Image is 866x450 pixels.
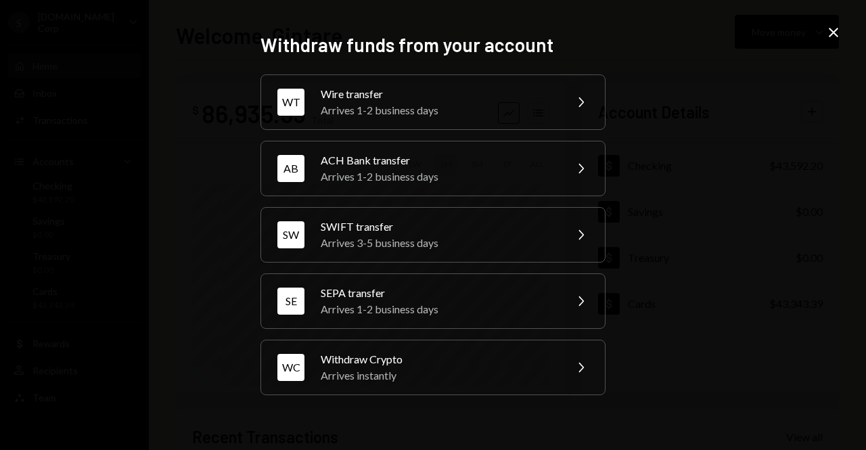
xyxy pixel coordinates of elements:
div: Withdraw Crypto [321,351,556,367]
button: WCWithdraw CryptoArrives instantly [260,340,606,395]
div: ACH Bank transfer [321,152,556,168]
div: Arrives instantly [321,367,556,384]
div: SWIFT transfer [321,219,556,235]
button: SWSWIFT transferArrives 3-5 business days [260,207,606,263]
h2: Withdraw funds from your account [260,32,606,58]
div: Arrives 3-5 business days [321,235,556,251]
div: SE [277,288,304,315]
div: SEPA transfer [321,285,556,301]
div: Arrives 1-2 business days [321,102,556,118]
div: AB [277,155,304,182]
div: SW [277,221,304,248]
div: Wire transfer [321,86,556,102]
div: Arrives 1-2 business days [321,301,556,317]
button: ABACH Bank transferArrives 1-2 business days [260,141,606,196]
button: WTWire transferArrives 1-2 business days [260,74,606,130]
div: WC [277,354,304,381]
div: WT [277,89,304,116]
button: SESEPA transferArrives 1-2 business days [260,273,606,329]
div: Arrives 1-2 business days [321,168,556,185]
